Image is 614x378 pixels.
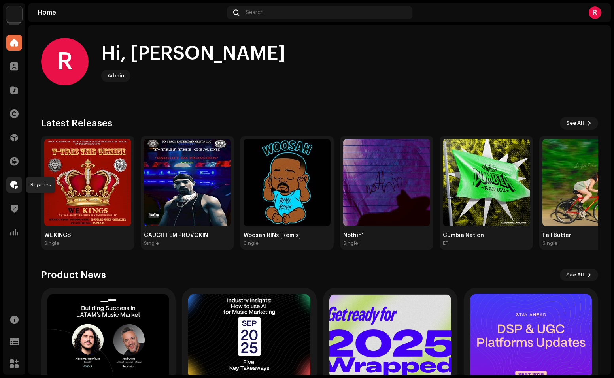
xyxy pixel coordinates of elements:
[443,240,448,246] div: EP
[44,139,131,226] img: d447adff-f719-4d70-a911-9e6d04620492
[443,139,530,226] img: a673c3df-96e6-4018-b7e1-5df60dd24b26
[41,269,106,281] h3: Product News
[343,240,358,246] div: Single
[244,232,331,239] div: Woosah RINx [Remix]
[542,240,557,246] div: Single
[44,240,59,246] div: Single
[38,9,224,16] div: Home
[566,115,584,131] span: See All
[560,269,598,281] button: See All
[144,232,231,239] div: CAUGHT EM PROVOKIN
[589,6,601,19] div: R
[343,232,430,239] div: Nothin'
[560,117,598,130] button: See All
[6,6,22,22] img: 4d355f5d-9311-46a2-b30d-525bdb8252bf
[41,117,112,130] h3: Latest Releases
[246,9,264,16] span: Search
[343,139,430,226] img: e2d5be75-02e2-4d13-a553-a87e820689ac
[443,232,530,239] div: Cumbia Nation
[244,240,259,246] div: Single
[244,139,331,226] img: 9699d556-e1c5-4617-9ef7-94e2bc12a315
[144,240,159,246] div: Single
[41,38,89,85] div: R
[101,41,285,66] div: Hi, [PERSON_NAME]
[144,139,231,226] img: 5ff4389f-f64b-4606-a322-96080fd769e9
[566,267,584,283] span: See All
[44,232,131,239] div: WE KINGS
[108,71,124,81] div: Admin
